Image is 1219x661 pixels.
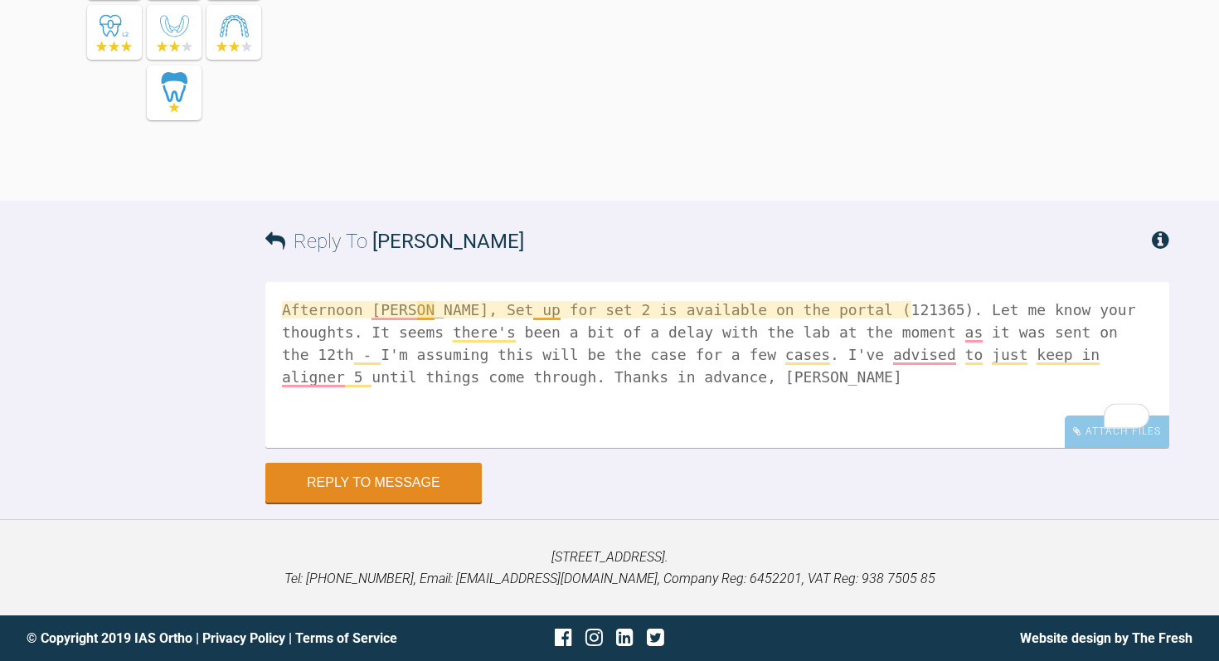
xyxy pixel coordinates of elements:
p: [STREET_ADDRESS]. Tel: [PHONE_NUMBER], Email: [EMAIL_ADDRESS][DOMAIN_NAME], Company Reg: 6452201,... [27,547,1192,589]
button: Reply to Message [265,463,482,503]
div: © Copyright 2019 IAS Ortho | | [27,628,415,649]
a: Privacy Policy [202,630,285,646]
div: Attach Files [1065,416,1169,448]
h3: Reply To [265,226,524,257]
a: Website design by The Fresh [1020,630,1192,646]
a: Terms of Service [295,630,397,646]
span: [PERSON_NAME] [372,230,524,253]
textarea: To enrich screen reader interactions, please activate Accessibility in Grammarly extension settings [265,282,1169,448]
